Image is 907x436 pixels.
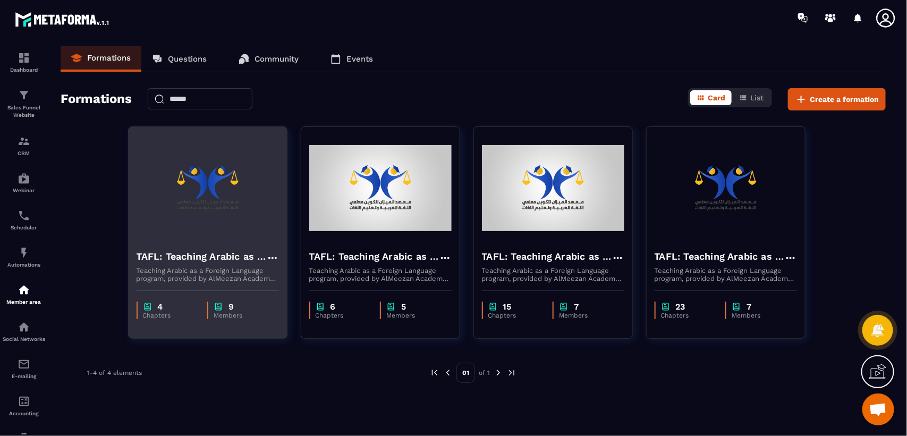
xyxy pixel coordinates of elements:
[3,299,45,305] p: Member area
[708,93,725,102] span: Card
[456,363,475,383] p: 01
[473,126,646,352] a: formation-backgroundTAFL: Teaching Arabic as a Foreign Language program - JuneTeaching Arabic as ...
[810,94,879,105] span: Create a formation
[494,368,503,378] img: next
[316,312,370,319] p: Chapters
[309,135,452,241] img: formation-background
[128,126,301,352] a: formation-backgroundTAFL: Teaching Arabic as a Foreign Language program - augustTeaching Arabic a...
[137,135,279,241] img: formation-background
[386,312,441,319] p: Members
[3,44,45,81] a: formationformationDashboard
[3,313,45,350] a: social-networksocial-networkSocial Networks
[3,201,45,238] a: schedulerschedulerScheduler
[482,135,624,241] img: formation-background
[574,302,579,312] p: 7
[862,394,894,425] div: Ouvrir le chat
[503,302,512,312] p: 15
[87,369,142,377] p: 1-4 of 4 elements
[750,93,764,102] span: List
[18,209,30,222] img: scheduler
[747,302,751,312] p: 7
[655,135,797,241] img: formation-background
[661,312,715,319] p: Chapters
[661,302,671,312] img: chapter
[214,302,223,312] img: chapter
[430,368,439,378] img: prev
[3,336,45,342] p: Social Networks
[158,302,163,312] p: 4
[143,302,152,312] img: chapter
[18,52,30,64] img: formation
[3,238,45,276] a: automationsautomationsAutomations
[18,246,30,259] img: automations
[3,150,45,156] p: CRM
[788,88,886,110] button: Create a formation
[488,312,542,319] p: Chapters
[18,395,30,408] img: accountant
[655,267,797,283] p: Teaching Arabic as a Foreign Language program, provided by AlMeezan Academy in the [GEOGRAPHIC_DATA]
[488,302,498,312] img: chapter
[479,369,490,377] p: of 1
[482,267,624,283] p: Teaching Arabic as a Foreign Language program, provided by AlMeezan Academy in the [GEOGRAPHIC_DATA]
[61,46,141,72] a: Formations
[443,368,453,378] img: prev
[255,54,299,64] p: Community
[690,90,732,105] button: Card
[3,164,45,201] a: automationsautomationsWebinar
[3,387,45,424] a: accountantaccountantAccounting
[559,302,569,312] img: chapter
[655,249,784,264] h4: TAFL: Teaching Arabic as a Foreign Language program
[316,302,325,312] img: chapter
[18,172,30,185] img: automations
[732,312,786,319] p: Members
[386,302,396,312] img: chapter
[137,267,279,283] p: Teaching Arabic as a Foreign Language program, provided by AlMeezan Academy in the [GEOGRAPHIC_DATA]
[3,276,45,313] a: automationsautomationsMember area
[18,89,30,101] img: formation
[18,284,30,296] img: automations
[137,249,266,264] h4: TAFL: Teaching Arabic as a Foreign Language program - august
[346,54,373,64] p: Events
[143,312,197,319] p: Chapters
[401,302,406,312] p: 5
[309,249,439,264] h4: TAFL: Teaching Arabic as a Foreign Language program - july
[3,225,45,230] p: Scheduler
[3,373,45,379] p: E-mailing
[228,46,309,72] a: Community
[3,350,45,387] a: emailemailE-mailing
[3,262,45,268] p: Automations
[15,10,111,29] img: logo
[559,312,614,319] p: Members
[507,368,516,378] img: next
[228,302,234,312] p: 9
[301,126,473,352] a: formation-backgroundTAFL: Teaching Arabic as a Foreign Language program - julyTeaching Arabic as ...
[732,302,741,312] img: chapter
[87,53,131,63] p: Formations
[168,54,207,64] p: Questions
[3,187,45,193] p: Webinar
[18,321,30,334] img: social-network
[320,46,384,72] a: Events
[3,81,45,127] a: formationformationSales Funnel Website
[3,411,45,416] p: Accounting
[646,126,819,352] a: formation-backgroundTAFL: Teaching Arabic as a Foreign Language programTeaching Arabic as a Forei...
[18,135,30,148] img: formation
[3,104,45,119] p: Sales Funnel Website
[61,88,132,110] h2: Formations
[141,46,217,72] a: Questions
[482,249,612,264] h4: TAFL: Teaching Arabic as a Foreign Language program - June
[676,302,685,312] p: 23
[733,90,770,105] button: List
[3,127,45,164] a: formationformationCRM
[214,312,268,319] p: Members
[309,267,452,283] p: Teaching Arabic as a Foreign Language program, provided by AlMeezan Academy in the [GEOGRAPHIC_DATA]
[3,67,45,73] p: Dashboard
[330,302,336,312] p: 6
[18,358,30,371] img: email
